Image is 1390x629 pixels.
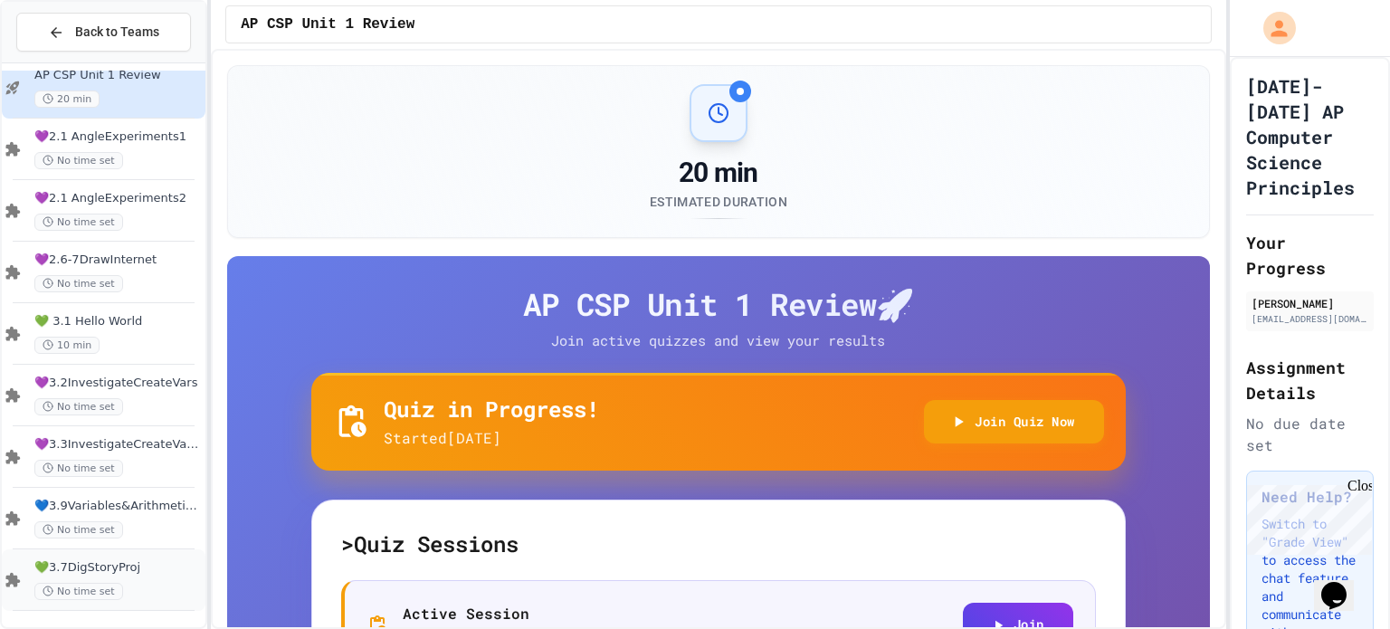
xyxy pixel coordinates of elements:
[650,193,787,211] div: Estimated Duration
[241,14,414,35] span: AP CSP Unit 1 Review
[7,7,125,115] div: Chat with us now!Close
[34,499,202,514] span: 💙3.9Variables&ArithmeticOp
[34,191,202,206] span: 💜2.1 AngleExperiments2
[34,275,123,292] span: No time set
[34,314,202,329] span: 💚 3.1 Hello World
[34,583,123,600] span: No time set
[515,330,922,351] p: Join active quizzes and view your results
[34,214,123,231] span: No time set
[403,603,529,624] p: Active Session
[341,529,1096,558] h5: > Quiz Sessions
[34,68,202,83] span: AP CSP Unit 1 Review
[1246,355,1374,405] h2: Assignment Details
[34,560,202,576] span: 💚3.7DigStoryProj
[34,398,123,415] span: No time set
[924,400,1104,444] button: Join Quiz Now
[311,285,1126,323] h4: AP CSP Unit 1 Review 🚀
[34,337,100,354] span: 10 min
[34,129,202,145] span: 💜2.1 AngleExperiments1
[75,23,159,42] span: Back to Teams
[34,91,100,108] span: 20 min
[1240,478,1372,555] iframe: chat widget
[34,460,123,477] span: No time set
[1246,413,1374,456] div: No due date set
[384,427,599,449] p: Started [DATE]
[1252,312,1368,326] div: [EMAIL_ADDRESS][DOMAIN_NAME]
[1246,73,1374,200] h1: [DATE]-[DATE] AP Computer Science Principles
[34,376,202,391] span: 💜3.2InvestigateCreateVars
[34,253,202,268] span: 💜2.6-7DrawInternet
[384,395,599,424] h5: Quiz in Progress!
[650,157,787,189] div: 20 min
[1314,557,1372,611] iframe: chat widget
[1252,295,1368,311] div: [PERSON_NAME]
[34,437,202,453] span: 💜3.3InvestigateCreateVars(A:GraphOrg)
[16,13,191,52] button: Back to Teams
[34,152,123,169] span: No time set
[34,521,123,538] span: No time set
[1246,230,1374,281] h2: Your Progress
[1244,7,1300,49] div: My Account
